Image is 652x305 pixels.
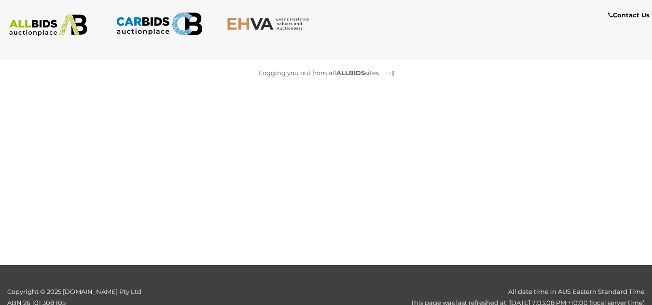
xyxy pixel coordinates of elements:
[386,71,394,76] img: small-loading.gif
[227,17,314,30] img: EHVA.com.au
[336,69,365,77] b: ALLBIDS
[116,10,203,38] img: CARBIDS.com.au
[608,10,652,21] a: Contact Us
[5,14,92,36] img: ALLBIDS.com.au
[608,11,650,19] b: Contact Us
